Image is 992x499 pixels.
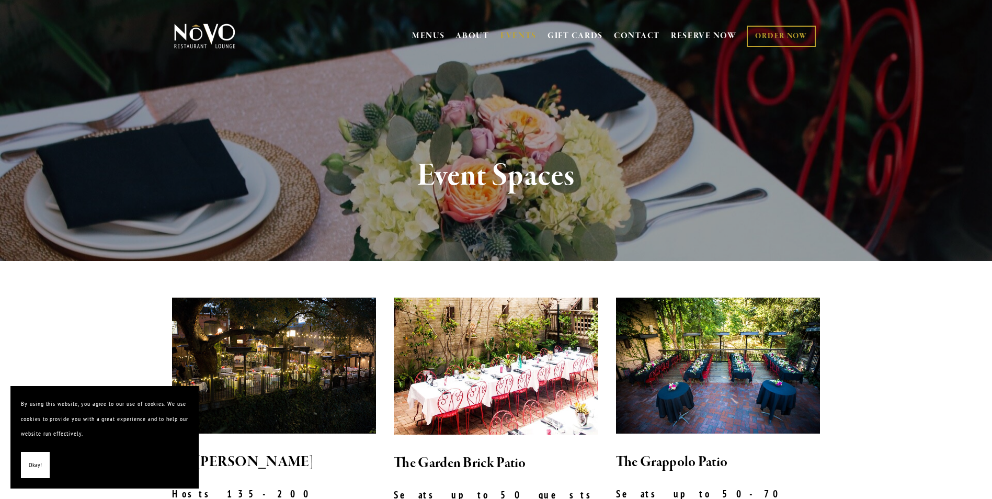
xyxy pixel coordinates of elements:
[616,451,820,473] h2: The Grappolo Patio
[548,26,603,46] a: GIFT CARDS
[172,451,377,473] h2: Full [PERSON_NAME]
[10,386,199,489] section: Cookie banner
[21,396,188,441] p: By using this website, you agree to our use of cookies. We use cookies to provide you with a grea...
[412,31,445,41] a: MENUS
[671,26,737,46] a: RESERVE NOW
[616,298,820,434] img: Our Grappolo Patio seats 50 to 70 guests.
[21,452,50,479] button: Okay!
[500,31,537,41] a: EVENTS
[394,298,598,435] img: bricks.jpg
[417,156,575,196] strong: Event Spaces
[455,31,489,41] a: ABOUT
[394,452,598,474] h2: The Garden Brick Patio
[29,458,42,473] span: Okay!
[747,26,815,47] a: ORDER NOW
[172,298,377,434] img: novo-restaurant-lounge-patio-33_v2.jpg
[172,23,237,49] img: Novo Restaurant &amp; Lounge
[614,26,660,46] a: CONTACT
